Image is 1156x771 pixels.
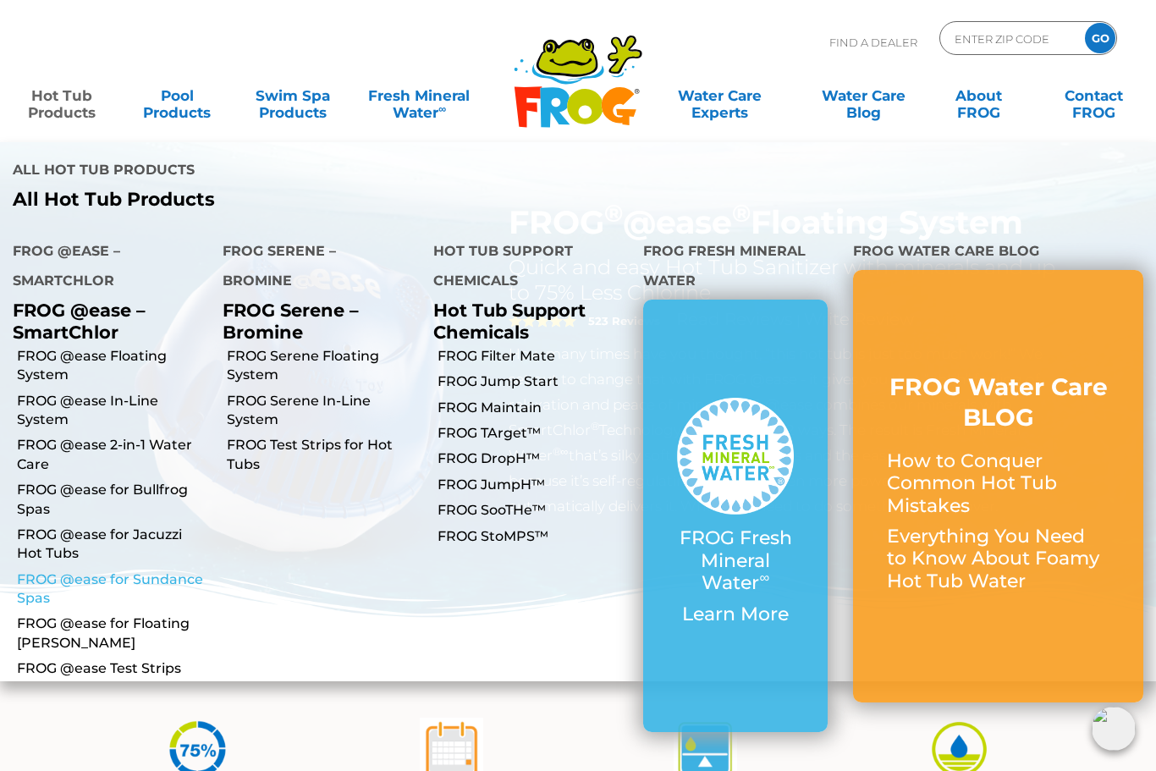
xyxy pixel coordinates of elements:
[17,570,210,609] a: FROG @ease for Sundance Spas
[13,189,565,211] a: All Hot Tub Products
[677,603,794,625] p: Learn More
[17,614,210,653] a: FROG @ease for Floating [PERSON_NAME]
[13,155,565,189] h4: All Hot Tub Products
[17,79,107,113] a: Hot TubProducts
[677,398,794,634] a: FROG Fresh Mineral Water∞ Learn More
[953,26,1067,51] input: Zip Code Form
[227,392,420,430] a: FROG Serene In-Line System
[17,659,210,678] a: FROG @ease Test Strips
[887,526,1109,592] p: Everything You Need to Know About Foamy Hot Tub Water
[433,236,618,300] h4: Hot Tub Support Chemicals
[13,300,197,342] p: FROG @ease – SmartChlor
[934,79,1024,113] a: AboutFROG
[887,372,1109,433] h3: FROG Water Care BLOG
[438,501,630,520] a: FROG SooTHe™
[853,236,1143,270] h4: FROG Water Care Blog
[438,449,630,468] a: FROG DropH™
[647,79,792,113] a: Water CareExperts
[438,347,630,366] a: FROG Filter Mate
[13,236,197,300] h4: FROG @ease – SmartChlor
[433,300,586,342] a: Hot Tub Support Chemicals
[438,424,630,443] a: FROG TArget™
[438,527,630,546] a: FROG StoMPS™
[17,436,210,474] a: FROG @ease 2-in-1 Water Care
[1049,79,1139,113] a: ContactFROG
[643,236,828,300] h4: FROG Fresh Mineral Water
[17,481,210,519] a: FROG @ease for Bullfrog Spas
[818,79,908,113] a: Water CareBlog
[17,526,210,564] a: FROG @ease for Jacuzzi Hot Tubs
[363,79,476,113] a: Fresh MineralWater∞
[438,102,446,115] sup: ∞
[17,347,210,385] a: FROG @ease Floating System
[248,79,338,113] a: Swim SpaProducts
[227,436,420,474] a: FROG Test Strips for Hot Tubs
[17,392,210,430] a: FROG @ease In-Line System
[132,79,222,113] a: PoolProducts
[1092,707,1136,751] img: openIcon
[887,450,1109,517] p: How to Conquer Common Hot Tub Mistakes
[438,476,630,494] a: FROG JumpH™
[438,372,630,391] a: FROG Jump Start
[227,347,420,385] a: FROG Serene Floating System
[677,527,794,594] p: FROG Fresh Mineral Water
[223,236,407,300] h4: FROG Serene – Bromine
[829,21,917,63] p: Find A Dealer
[1085,23,1115,53] input: GO
[887,372,1109,601] a: FROG Water Care BLOG How to Conquer Common Hot Tub Mistakes Everything You Need to Know About Foa...
[223,300,407,342] p: FROG Serene – Bromine
[438,399,630,417] a: FROG Maintain
[759,569,769,586] sup: ∞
